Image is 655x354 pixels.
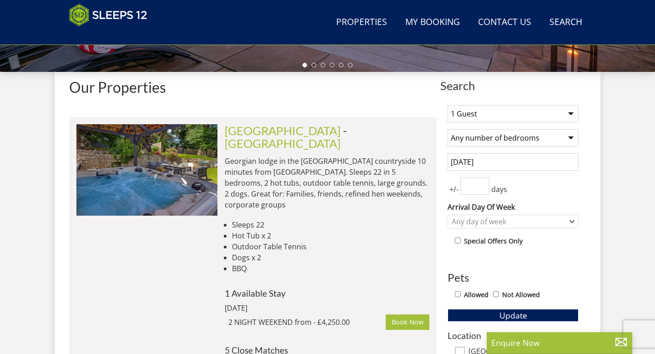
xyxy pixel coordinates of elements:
[464,290,489,300] label: Allowed
[69,79,437,95] h1: Our Properties
[448,202,579,212] label: Arrival Day Of Week
[76,124,217,215] img: open-uri20250716-22-em0v1f.original.
[228,317,386,328] div: 2 NIGHT WEEKEND from - £4,250.00
[440,79,586,92] span: Search
[502,290,540,300] label: Not Allowed
[464,236,523,246] label: Special Offers Only
[232,252,429,263] li: Dogs x 2
[65,32,160,40] iframe: Customer reviews powered by Trustpilot
[489,184,509,195] span: days
[448,153,579,171] input: Arrival Date
[448,309,579,322] button: Update
[474,12,535,33] a: Contact Us
[225,288,429,298] h4: 1 Available Stay
[232,263,429,274] li: BBQ
[386,314,429,330] a: Book Now
[232,230,429,241] li: Hot Tub x 2
[448,272,579,283] h3: Pets
[232,241,429,252] li: Outdoor Table Tennis
[546,12,586,33] a: Search
[448,331,579,340] h3: Location
[448,184,460,195] span: +/-
[448,215,579,228] div: Combobox
[402,12,464,33] a: My Booking
[225,156,429,210] p: Georgian lodge in the [GEOGRAPHIC_DATA] countryside 10 minutes from [GEOGRAPHIC_DATA]. Sleeps 22 ...
[333,12,391,33] a: Properties
[225,124,341,137] a: [GEOGRAPHIC_DATA]
[69,4,147,26] img: Sleeps 12
[225,124,347,150] span: -
[225,137,341,150] a: [GEOGRAPHIC_DATA]
[225,303,348,314] div: [DATE]
[499,310,527,321] span: Update
[491,337,628,349] p: Enquire Now
[232,219,429,230] li: Sleeps 22
[449,217,567,227] div: Any day of week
